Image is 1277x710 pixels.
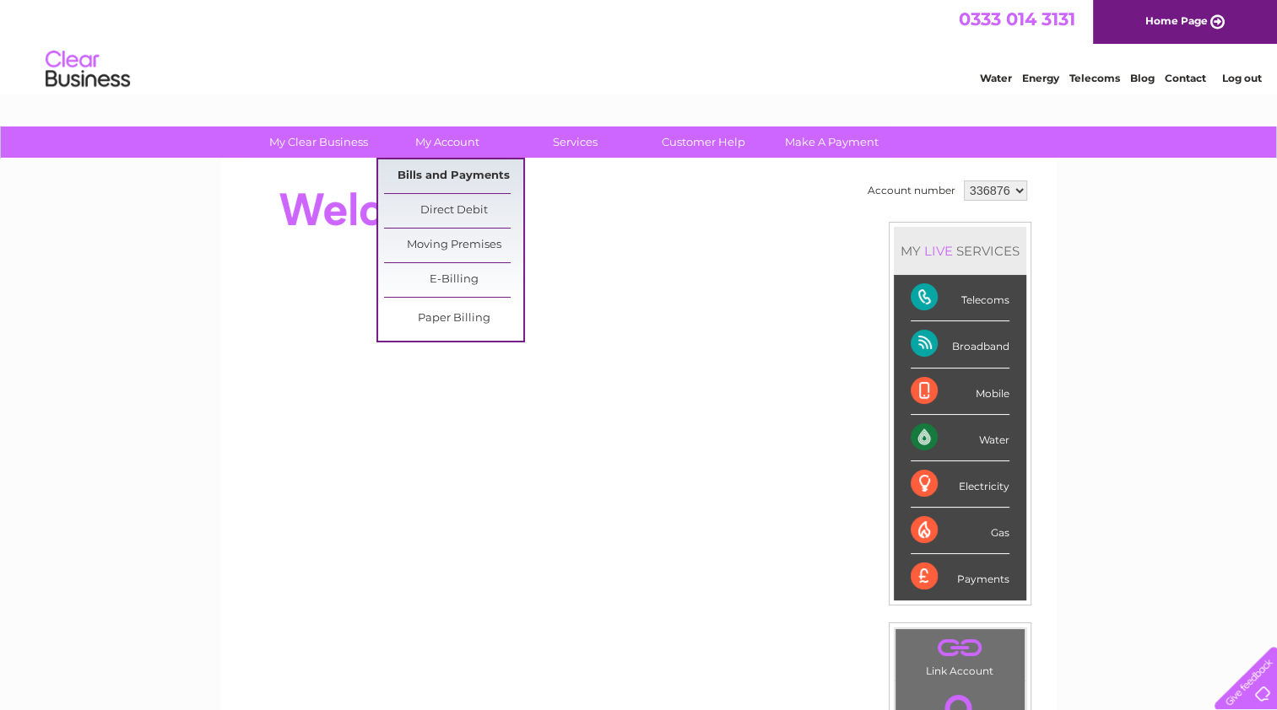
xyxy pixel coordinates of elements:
[911,554,1009,600] div: Payments
[980,72,1012,84] a: Water
[894,227,1026,275] div: MY SERVICES
[506,126,645,158] a: Services
[921,243,956,259] div: LIVE
[900,633,1020,663] a: .
[45,44,131,95] img: logo.png
[1130,72,1155,84] a: Blog
[249,126,388,158] a: My Clear Business
[911,461,1009,508] div: Electricity
[384,302,523,336] a: Paper Billing
[959,8,1075,30] a: 0333 014 3131
[911,415,1009,461] div: Water
[1069,72,1120,84] a: Telecoms
[634,126,773,158] a: Customer Help
[384,229,523,262] a: Moving Premises
[384,263,523,297] a: E-Billing
[911,368,1009,415] div: Mobile
[863,176,960,205] td: Account number
[1022,72,1059,84] a: Energy
[911,508,1009,554] div: Gas
[911,275,1009,321] div: Telecoms
[241,9,1038,82] div: Clear Business is a trading name of Verastar Limited (registered in [GEOGRAPHIC_DATA] No. 3667643...
[1165,72,1206,84] a: Contact
[377,126,517,158] a: My Account
[384,194,523,228] a: Direct Debit
[895,628,1025,681] td: Link Account
[384,159,523,193] a: Bills and Payments
[1221,72,1261,84] a: Log out
[762,126,901,158] a: Make A Payment
[911,321,1009,368] div: Broadband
